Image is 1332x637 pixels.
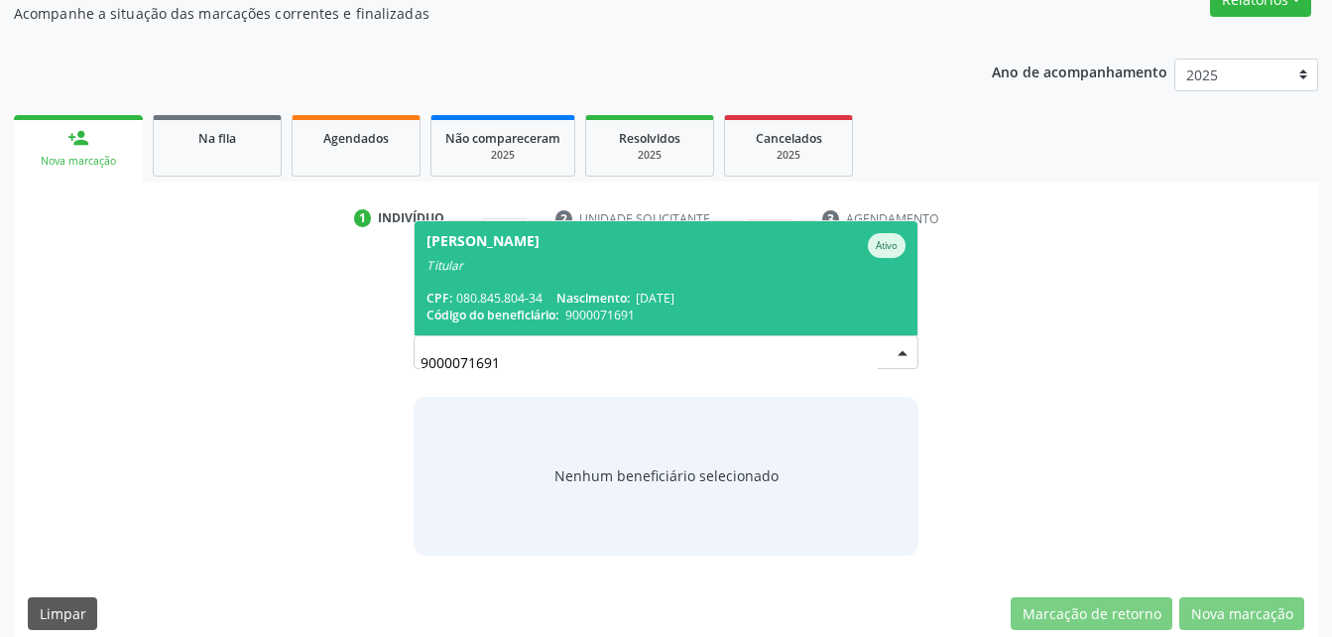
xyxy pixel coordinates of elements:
span: Não compareceram [445,130,560,147]
div: 2025 [739,148,838,163]
div: 2025 [445,148,560,163]
span: 9000071691 [565,307,635,323]
div: [PERSON_NAME] [426,233,540,258]
span: Código do beneficiário: [426,307,558,323]
div: Indivíduo [378,209,444,227]
div: person_add [67,127,89,149]
p: Acompanhe a situação das marcações correntes e finalizadas [14,3,927,24]
div: 080.845.804-34 [426,290,905,307]
span: Resolvidos [619,130,680,147]
span: [DATE] [636,290,674,307]
button: Marcação de retorno [1011,597,1172,631]
div: 2025 [600,148,699,163]
span: Nenhum beneficiário selecionado [554,465,779,486]
span: Nascimento: [556,290,630,307]
div: 1 [354,209,372,227]
input: Busque por nome, código ou CPF [421,342,877,382]
span: Agendados [323,130,389,147]
span: Cancelados [756,130,822,147]
p: Ano de acompanhamento [992,59,1167,83]
span: Na fila [198,130,236,147]
button: Nova marcação [1179,597,1304,631]
small: Ativo [876,239,898,252]
button: Limpar [28,597,97,631]
span: CPF: [426,290,452,307]
div: Nova marcação [28,154,129,169]
div: Titular [426,258,905,274]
